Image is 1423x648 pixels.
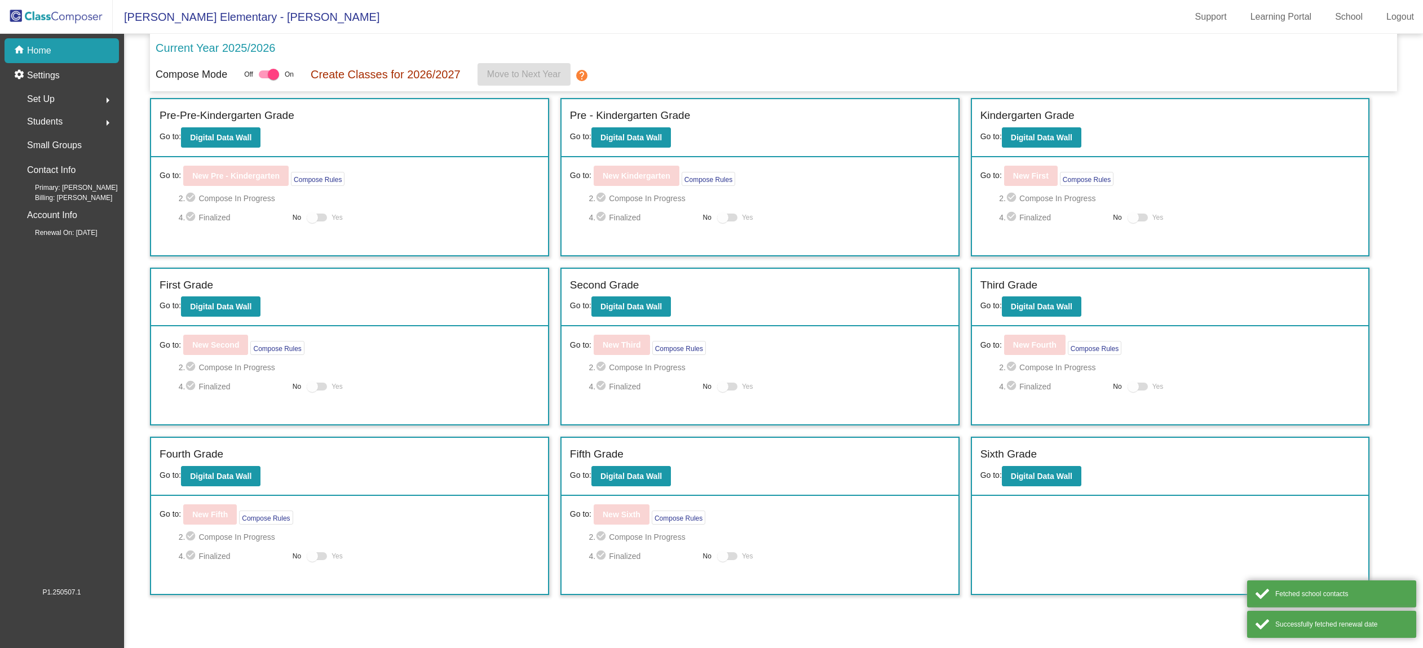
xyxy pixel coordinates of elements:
button: New Second [183,335,248,355]
mat-icon: check_circle [595,530,609,544]
span: 4. Finalized [179,380,287,393]
span: No [293,212,301,223]
mat-icon: help [575,69,589,82]
b: Digital Data Wall [1011,472,1072,481]
span: No [293,551,301,561]
span: 2. Compose In Progress [179,192,540,205]
b: New Kindergarten [603,171,670,180]
span: Yes [332,549,343,563]
span: Renewal On: [DATE] [17,228,97,238]
span: Go to: [980,471,1002,480]
mat-icon: check_circle [185,549,198,563]
b: New Sixth [603,510,640,519]
mat-icon: check_circle [1006,211,1019,224]
label: Fifth Grade [570,446,624,463]
span: 4. Finalized [999,380,1107,393]
span: 2. Compose In Progress [999,192,1360,205]
button: Compose Rules [652,511,705,525]
b: New Second [192,340,239,349]
button: Digital Data Wall [181,296,260,317]
button: Move to Next Year [478,63,571,86]
span: Go to: [570,339,591,351]
span: 4. Finalized [179,211,287,224]
span: Off [244,69,253,79]
span: 4. Finalized [179,549,287,563]
span: Yes [332,380,343,393]
button: New First [1004,166,1058,186]
button: Compose Rules [1060,172,1113,186]
p: Current Year 2025/2026 [156,39,275,56]
p: Home [27,44,51,57]
span: Primary: [PERSON_NAME] [17,183,118,193]
span: 2. Compose In Progress [589,530,950,544]
button: Compose Rules [291,172,344,186]
b: New Fifth [192,510,228,519]
span: Go to: [980,170,1002,181]
span: On [285,69,294,79]
span: 4. Finalized [589,380,697,393]
span: Go to: [570,170,591,181]
span: Yes [742,380,753,393]
span: Go to: [160,471,181,480]
span: No [1113,381,1121,392]
div: Fetched school contacts [1275,589,1408,599]
b: New Pre - Kindergarten [192,171,280,180]
b: New Fourth [1013,340,1057,349]
mat-icon: check_circle [185,530,198,544]
span: Go to: [570,132,591,141]
span: No [703,212,711,223]
span: Go to: [570,471,591,480]
span: Go to: [980,339,1002,351]
label: Pre - Kindergarten Grade [570,108,690,124]
a: Logout [1377,8,1423,26]
span: No [1113,212,1121,223]
button: Digital Data Wall [1002,296,1081,317]
button: Compose Rules [652,341,706,355]
span: No [293,381,301,392]
mat-icon: check_circle [185,192,198,205]
div: Successfully fetched renewal date [1275,619,1408,629]
span: Yes [1152,380,1164,393]
p: Account Info [27,207,77,223]
span: 2. Compose In Progress [999,361,1360,374]
button: New Fourth [1004,335,1066,355]
button: Compose Rules [239,511,293,525]
label: Second Grade [570,277,639,294]
span: Go to: [160,170,181,181]
span: [PERSON_NAME] Elementary - [PERSON_NAME] [113,8,379,26]
label: First Grade [160,277,213,294]
span: Yes [742,549,753,563]
mat-icon: check_circle [185,380,198,393]
span: Students [27,114,63,130]
span: Go to: [980,132,1002,141]
b: Digital Data Wall [1011,302,1072,311]
label: Pre-Pre-Kindergarten Grade [160,108,294,124]
mat-icon: check_circle [185,361,198,374]
span: 2. Compose In Progress [589,361,950,374]
button: Compose Rules [250,341,304,355]
span: Yes [332,211,343,224]
mat-icon: check_circle [595,361,609,374]
b: Digital Data Wall [1011,133,1072,142]
b: Digital Data Wall [190,472,251,481]
span: 2. Compose In Progress [179,530,540,544]
span: No [703,551,711,561]
p: Compose Mode [156,67,227,82]
span: Go to: [160,508,181,520]
span: Move to Next Year [487,69,561,79]
b: Digital Data Wall [600,133,662,142]
p: Small Groups [27,137,82,153]
mat-icon: home [14,44,27,57]
span: Yes [742,211,753,224]
mat-icon: arrow_right [101,116,114,130]
span: No [703,381,711,392]
span: Yes [1152,211,1164,224]
button: Digital Data Wall [181,466,260,486]
a: School [1326,8,1372,26]
span: Go to: [160,301,181,310]
span: Go to: [570,301,591,310]
button: Digital Data Wall [1002,127,1081,148]
span: 2. Compose In Progress [179,361,540,374]
mat-icon: check_circle [595,211,609,224]
label: Fourth Grade [160,446,223,463]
